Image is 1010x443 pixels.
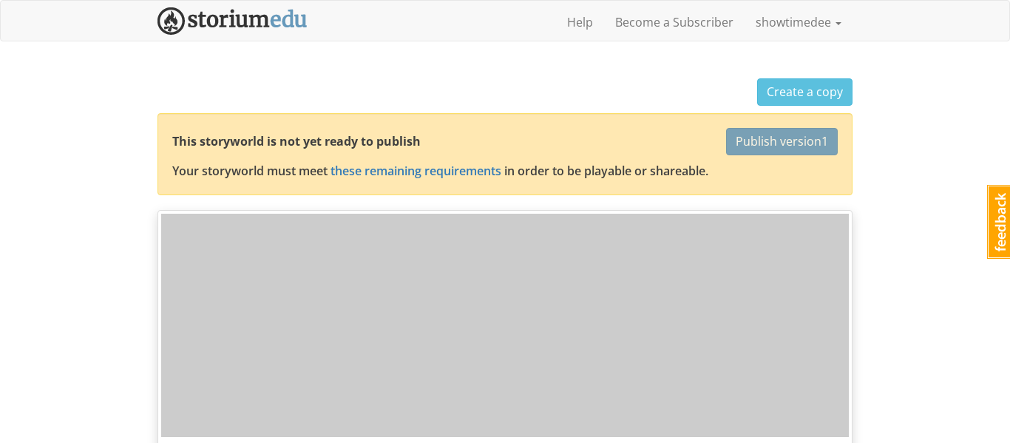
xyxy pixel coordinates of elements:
div: Your storyworld must meet in order to be playable or shareable. [172,163,838,180]
strong: This storyworld is not yet ready to publish [172,133,421,149]
a: these remaining requirements [331,163,501,179]
span: Publish version 1 [736,133,828,149]
a: Help [556,4,604,41]
span: Create a copy [767,84,843,100]
a: showtimedee [745,4,853,41]
button: Publish version1 [726,128,838,155]
a: Become a Subscriber [604,4,745,41]
img: StoriumEDU [157,7,308,35]
button: Create a copy [757,78,853,106]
